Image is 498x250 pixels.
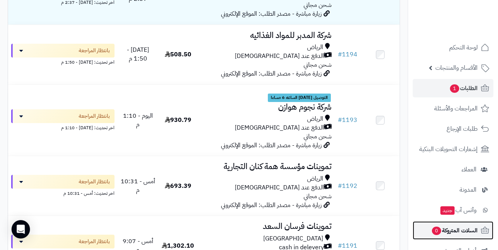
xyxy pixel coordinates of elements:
span: التوصيل [DATE] الساعه 6 مساءا [268,94,331,102]
span: الطلبات [449,83,478,94]
span: الرياض [307,43,323,52]
span: 693.39 [165,181,191,191]
span: المراجعات والأسئلة [434,103,478,114]
span: بانتظار المراجعة [79,178,110,186]
a: الطلبات1 [413,79,493,97]
span: جديد [440,206,455,215]
h3: شركة المدبر للمواد الغذائيه [201,31,332,40]
h3: تموينات مؤسسة همة كنان التجارية [201,162,332,171]
div: اخر تحديث: [DATE] - 1:10 م [11,123,115,131]
span: زيارة مباشرة - مصدر الطلب: الموقع الإلكتروني [221,201,322,210]
span: الأقسام والمنتجات [435,62,478,73]
span: زيارة مباشرة - مصدر الطلب: الموقع الإلكتروني [221,141,322,150]
a: المراجعات والأسئلة [413,99,493,118]
a: المدونة [413,181,493,199]
span: الرياض [307,174,323,183]
span: شحن مجاني [304,60,332,69]
span: # [338,115,342,125]
span: اليوم - 1:10 م [123,111,153,129]
img: logo-2.png [446,17,491,33]
span: لوحة التحكم [449,42,478,53]
a: وآتس آبجديد [413,201,493,219]
span: العملاء [461,164,476,175]
span: الدفع عند [DEMOGRAPHIC_DATA] [235,123,324,132]
span: طلبات الإرجاع [447,123,478,134]
span: السلات المتروكة [431,225,478,236]
span: [GEOGRAPHIC_DATA] [263,234,323,243]
span: الدفع عند [DEMOGRAPHIC_DATA] [235,52,324,61]
span: أمس - 10:31 م [121,177,155,195]
span: شحن مجاني [304,0,332,10]
a: طلبات الإرجاع [413,120,493,138]
a: إشعارات التحويلات البنكية [413,140,493,158]
span: # [338,50,342,59]
span: شحن مجاني [304,132,332,141]
span: وآتس آب [440,205,476,215]
span: 508.50 [165,50,191,59]
a: #1194 [338,50,357,59]
span: الدفع عند [DEMOGRAPHIC_DATA] [235,183,324,192]
span: زيارة مباشرة - مصدر الطلب: الموقع الإلكتروني [221,69,322,78]
h3: شركة نجوم هوازن [201,103,332,112]
a: السلات المتروكة0 [413,221,493,240]
span: المدونة [460,184,476,195]
span: زيارة مباشرة - مصدر الطلب: الموقع الإلكتروني [221,9,322,18]
span: # [338,181,342,191]
a: #1192 [338,181,357,191]
div: اخر تحديث: أمس - 10:31 م [11,189,115,197]
span: 930.79 [165,115,191,125]
span: 1 [450,84,460,93]
span: 0 [432,227,442,235]
span: بانتظار المراجعة [79,47,110,54]
span: بانتظار المراجعة [79,238,110,245]
span: [DATE] - 1:50 م [127,45,149,63]
a: لوحة التحكم [413,38,493,57]
div: Open Intercom Messenger [12,220,30,238]
span: الرياض [307,115,323,123]
div: اخر تحديث: [DATE] - 1:50 م [11,58,115,66]
h3: تموينات فرسان السعد [201,222,332,231]
a: العملاء [413,160,493,179]
span: إشعارات التحويلات البنكية [419,144,478,155]
span: شحن مجاني [304,192,332,201]
a: #1193 [338,115,357,125]
span: بانتظار المراجعة [79,112,110,120]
